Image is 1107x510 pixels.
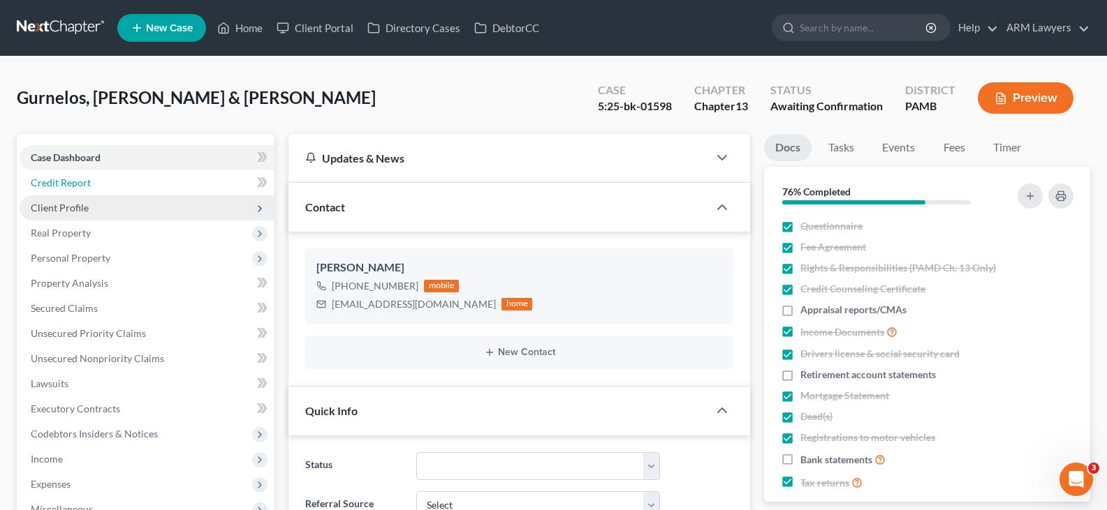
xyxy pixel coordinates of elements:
[905,98,955,114] div: PAMB
[31,202,89,213] span: Client Profile
[800,476,849,490] span: Tax returns
[305,404,358,417] span: Quick Info
[800,282,925,296] span: Credit Counseling Certificate
[999,15,1090,40] a: ARM Lawyers
[501,298,532,310] div: home
[905,82,955,98] div: District
[800,389,889,403] span: Mortgage Statement
[316,260,722,276] div: [PERSON_NAME]
[424,280,459,292] div: mobile
[800,303,907,317] span: Appraisal reports/CMAs
[305,200,345,213] span: Contact
[31,478,71,490] span: Expenses
[31,352,164,364] span: Unsecured Nonpriority Claims
[770,82,883,98] div: Status
[298,452,409,480] label: Status
[31,302,98,314] span: Secured Claims
[20,371,274,396] a: Lawsuits
[31,177,91,188] span: Credit Report
[332,297,496,311] div: [EMAIL_ADDRESS][DOMAIN_NAME]
[31,327,146,339] span: Unsecured Priority Claims
[694,82,748,98] div: Chapter
[800,410,833,423] span: Deed(s)
[31,277,108,289] span: Property Analysis
[360,15,467,40] a: Directory Cases
[31,453,63,465] span: Income
[782,186,851,197] strong: 76% Completed
[871,134,926,161] a: Events
[1060,463,1093,496] iframe: Intercom live chat
[800,325,884,339] span: Income Documents
[951,15,998,40] a: Help
[31,428,158,440] span: Codebtors Insiders & Notices
[932,134,976,161] a: Fees
[332,279,418,293] div: [PHONE_NUMBER]
[764,134,812,161] a: Docs
[800,219,863,233] span: Questionnaire
[982,134,1032,161] a: Timer
[20,170,274,195] a: Credit Report
[305,151,691,165] div: Updates & News
[20,271,274,296] a: Property Analysis
[770,98,883,114] div: Awaiting Confirmation
[800,240,866,254] span: Fee Agreement
[598,82,672,98] div: Case
[20,296,274,321] a: Secured Claims
[146,23,193,33] span: New Case
[31,252,110,264] span: Personal Property
[800,15,928,40] input: Search by name...
[316,347,722,358] button: New Contact
[694,98,748,114] div: Chapter
[20,346,274,371] a: Unsecured Nonpriority Claims
[800,453,872,467] span: Bank statements
[31,377,68,389] span: Lawsuits
[31,151,101,163] span: Case Dashboard
[800,261,996,275] span: Rights & Responsibilities (PAMD Ch. 13 Only)
[598,98,672,114] div: 5:25-bk-01598
[1088,463,1099,474] span: 3
[210,15,270,40] a: Home
[20,396,274,421] a: Executory Contracts
[17,87,376,107] span: Gurnelos, [PERSON_NAME] & [PERSON_NAME]
[270,15,360,40] a: Client Portal
[800,347,960,361] span: Drivers license & social security card
[800,430,935,444] span: Registrations to motor vehicles
[800,368,936,382] span: Retirement account statements
[735,99,748,112] span: 13
[31,227,91,239] span: Real Property
[978,82,1073,114] button: Preview
[31,403,120,414] span: Executory Contracts
[817,134,865,161] a: Tasks
[467,15,546,40] a: DebtorCC
[20,321,274,346] a: Unsecured Priority Claims
[20,145,274,170] a: Case Dashboard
